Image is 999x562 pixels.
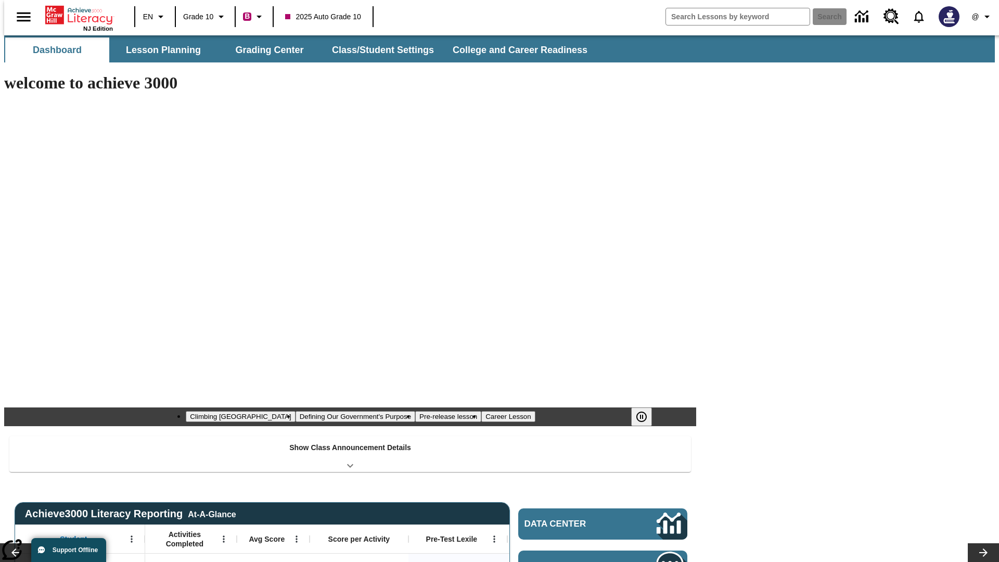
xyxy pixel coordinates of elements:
a: Notifications [905,3,932,30]
button: Open Menu [124,531,139,547]
span: Activities Completed [150,530,219,548]
input: search field [666,8,810,25]
button: Open Menu [216,531,232,547]
button: Class/Student Settings [324,37,442,62]
span: Data Center [524,519,622,529]
p: Show Class Announcement Details [289,442,411,453]
span: NJ Edition [83,25,113,32]
a: Data Center [849,3,877,31]
a: Data Center [518,508,687,540]
button: Slide 3 Pre-release lesson [415,411,481,422]
button: Open side menu [8,2,39,32]
button: Boost Class color is violet red. Change class color [239,7,270,26]
span: Pre-Test Lexile [426,534,478,544]
button: Grading Center [217,37,322,62]
button: Slide 4 Career Lesson [481,411,535,422]
button: College and Career Readiness [444,37,596,62]
div: SubNavbar [4,35,995,62]
div: Pause [631,407,662,426]
button: Slide 1 Climbing Mount Tai [186,411,295,422]
button: Lesson carousel, Next [968,543,999,562]
button: Grade: Grade 10, Select a grade [179,7,232,26]
button: Dashboard [5,37,109,62]
span: 2025 Auto Grade 10 [285,11,361,22]
span: @ [971,11,979,22]
h1: welcome to achieve 3000 [4,73,696,93]
div: SubNavbar [4,37,597,62]
span: Student [60,534,87,544]
a: Home [45,5,113,25]
img: Avatar [939,6,959,27]
span: Grade 10 [183,11,213,22]
span: Avg Score [249,534,285,544]
button: Pause [631,407,652,426]
div: At-A-Glance [188,508,236,519]
button: Profile/Settings [966,7,999,26]
span: Support Offline [53,546,98,554]
span: Score per Activity [328,534,390,544]
span: B [245,10,250,23]
a: Resource Center, Will open in new tab [877,3,905,31]
button: Open Menu [486,531,502,547]
button: Support Offline [31,538,106,562]
span: Achieve3000 Literacy Reporting [25,508,236,520]
button: Slide 2 Defining Our Government's Purpose [296,411,415,422]
button: Lesson Planning [111,37,215,62]
span: EN [143,11,153,22]
div: Home [45,4,113,32]
button: Language: EN, Select a language [138,7,172,26]
button: Open Menu [289,531,304,547]
button: Select a new avatar [932,3,966,30]
div: Show Class Announcement Details [9,436,691,472]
